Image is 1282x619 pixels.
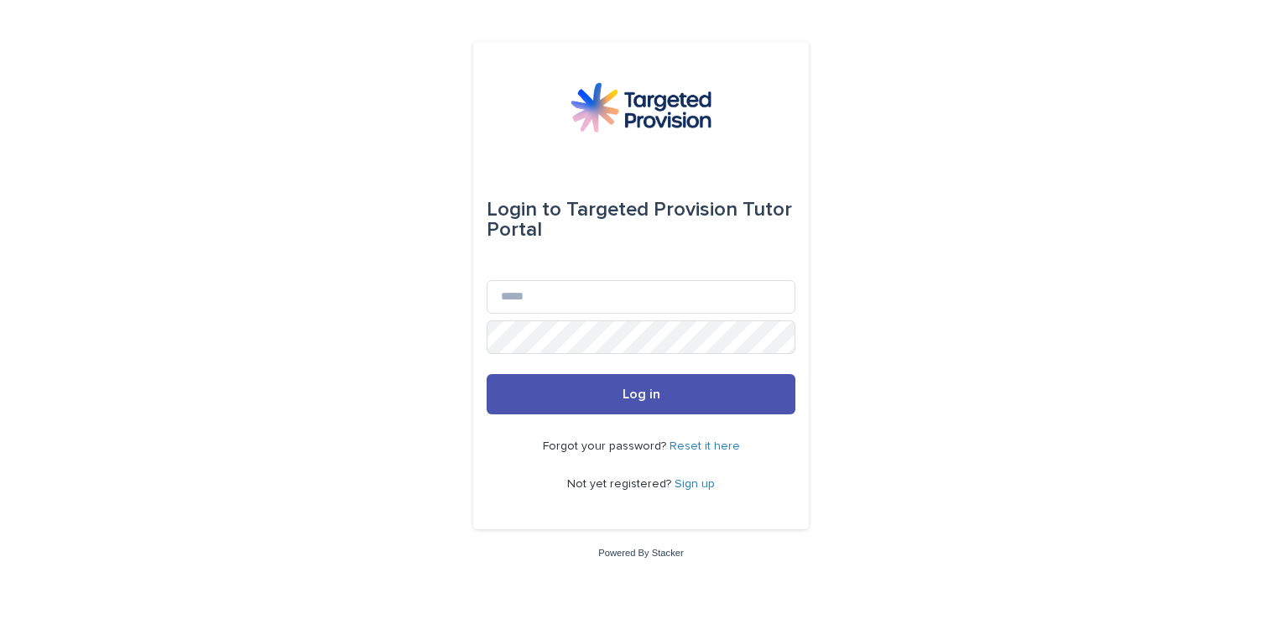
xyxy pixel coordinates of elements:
[487,186,795,253] div: Targeted Provision Tutor Portal
[623,388,660,401] span: Log in
[675,478,715,490] a: Sign up
[598,548,683,558] a: Powered By Stacker
[487,200,561,220] span: Login to
[571,82,711,133] img: M5nRWzHhSzIhMunXDL62
[543,440,670,452] span: Forgot your password?
[567,478,675,490] span: Not yet registered?
[670,440,740,452] a: Reset it here
[487,374,795,414] button: Log in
